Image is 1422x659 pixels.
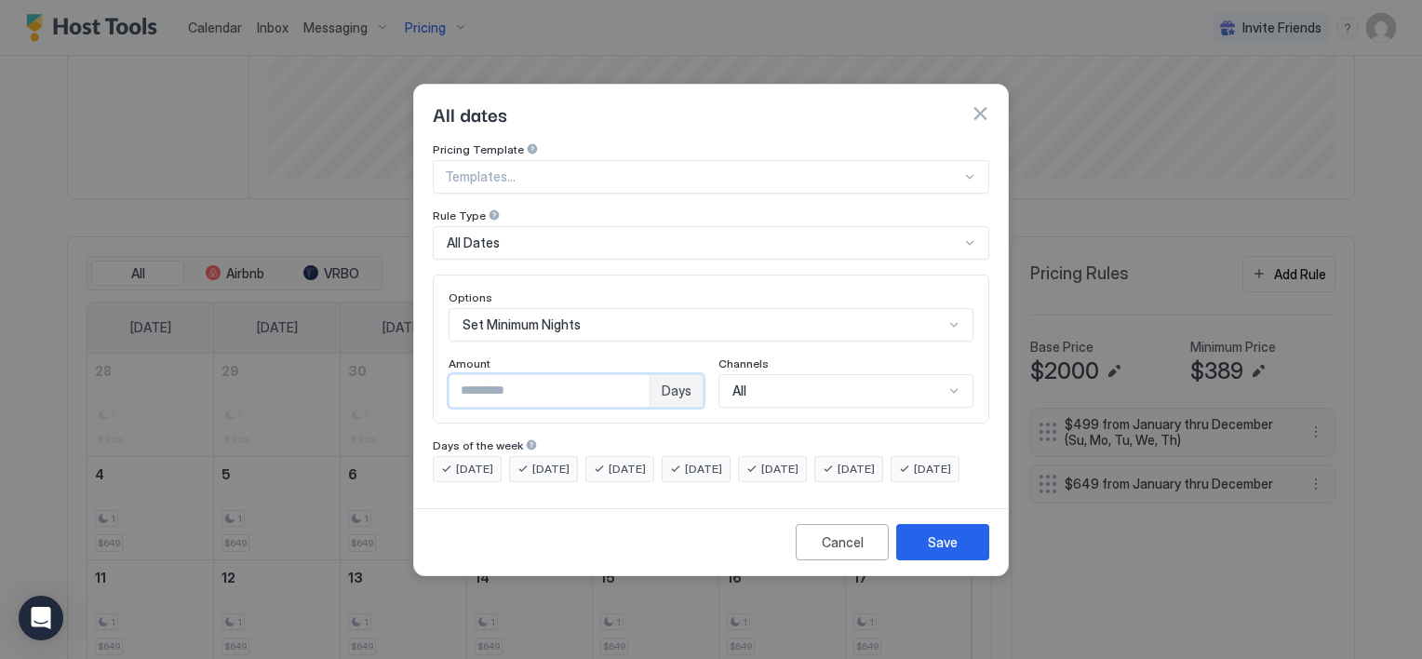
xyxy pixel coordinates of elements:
[433,100,507,128] span: All dates
[609,461,646,477] span: [DATE]
[718,356,769,370] span: Channels
[449,356,490,370] span: Amount
[456,461,493,477] span: [DATE]
[449,375,650,407] input: Input Field
[433,142,524,156] span: Pricing Template
[838,461,875,477] span: [DATE]
[822,532,864,552] div: Cancel
[433,438,523,452] span: Days of the week
[685,461,722,477] span: [DATE]
[796,524,889,560] button: Cancel
[463,316,581,333] span: Set Minimum Nights
[433,208,486,222] span: Rule Type
[928,532,958,552] div: Save
[19,596,63,640] div: Open Intercom Messenger
[447,235,500,251] span: All Dates
[896,524,989,560] button: Save
[761,461,798,477] span: [DATE]
[662,383,691,399] span: Days
[914,461,951,477] span: [DATE]
[732,383,746,399] span: All
[449,290,492,304] span: Options
[532,461,570,477] span: [DATE]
